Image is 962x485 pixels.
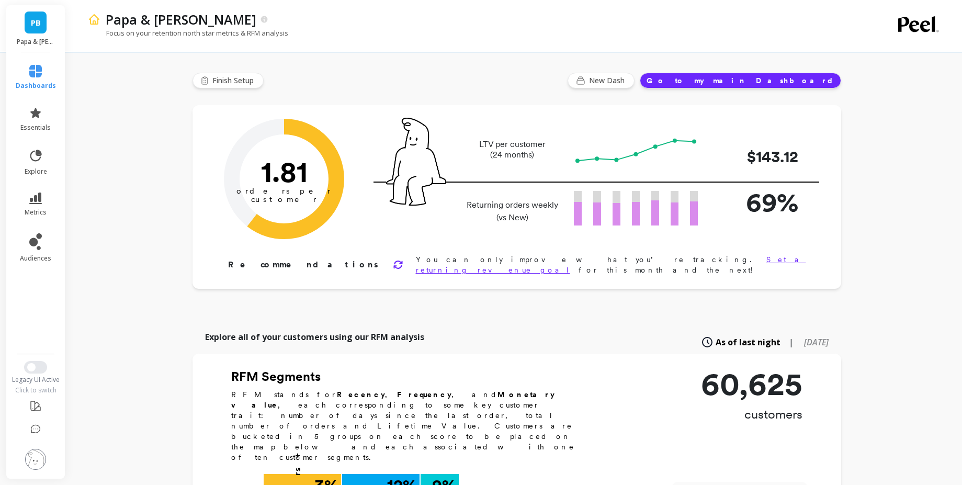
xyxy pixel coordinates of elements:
text: 1.81 [261,154,307,189]
button: Switch to New UI [24,361,47,374]
p: $143.12 [715,145,798,168]
img: pal seatted on line [386,118,446,206]
b: Recency [337,390,385,399]
button: Finish Setup [193,73,264,88]
p: LTV per customer (24 months) [463,139,561,160]
p: Recommendations [228,258,380,271]
span: As of last night [716,336,780,348]
span: audiences [20,254,51,263]
span: [DATE] [804,336,829,348]
p: Papa & Barkley [106,10,256,28]
div: Legacy UI Active [5,376,66,384]
p: Explore all of your customers using our RFM analysis [205,331,424,343]
p: 60,625 [701,368,802,400]
tspan: orders per [236,186,332,196]
img: profile picture [25,449,46,470]
span: essentials [20,123,51,132]
p: Returning orders weekly (vs New) [463,199,561,224]
span: metrics [25,208,47,217]
span: | [789,336,794,348]
p: Papa & Barkley [17,38,55,46]
span: New Dash [589,75,628,86]
tspan: customer [251,195,317,204]
span: PB [31,17,41,29]
img: header icon [88,13,100,26]
button: Go to my main Dashboard [640,73,841,88]
p: customers [701,406,802,423]
p: 69% [715,183,798,222]
p: You can only improve what you’re tracking. for this month and the next! [416,254,808,275]
b: Frequency [397,390,451,399]
span: Finish Setup [212,75,257,86]
span: explore [25,167,47,176]
div: Click to switch [5,386,66,394]
p: RFM stands for , , and , each corresponding to some key customer trait: number of days since the ... [231,389,587,463]
p: Focus on your retention north star metrics & RFM analysis [88,28,288,38]
span: dashboards [16,82,56,90]
button: New Dash [568,73,635,88]
h2: RFM Segments [231,368,587,385]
